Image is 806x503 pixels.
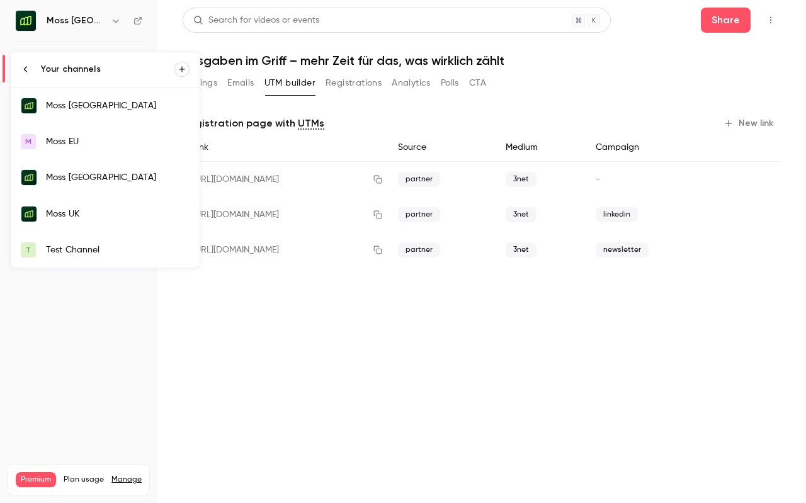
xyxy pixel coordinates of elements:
[21,98,37,113] img: Moss Deutschland
[41,63,174,76] div: Your channels
[46,99,190,112] div: Moss [GEOGRAPHIC_DATA]
[21,206,37,222] img: Moss UK
[25,136,31,147] span: M
[21,170,37,185] img: Moss Nederland
[46,171,190,184] div: Moss [GEOGRAPHIC_DATA]
[46,135,190,148] div: Moss EU
[46,244,190,256] div: Test Channel
[46,208,190,220] div: Moss UK
[26,244,31,256] span: T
